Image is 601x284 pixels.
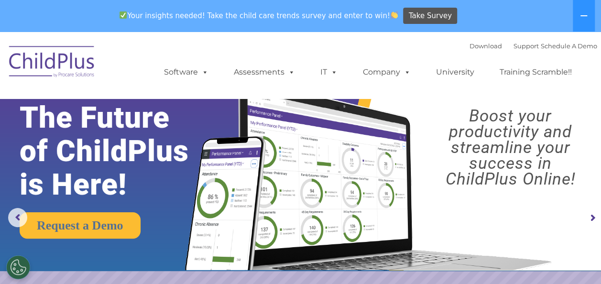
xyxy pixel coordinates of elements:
a: Schedule A Demo [541,42,597,50]
span: Take Survey [409,8,452,24]
a: Assessments [224,63,305,82]
a: IT [311,63,347,82]
img: ChildPlus by Procare Solutions [4,39,100,87]
rs-layer: The Future of ChildPlus is Here! [20,101,214,201]
a: Download [470,42,502,50]
img: ✅ [120,11,127,19]
button: Cookies Settings [6,255,30,279]
a: Company [353,63,420,82]
span: Your insights needed! Take the child care trends survey and enter to win! [116,6,402,25]
rs-layer: Boost your productivity and streamline your success in ChildPlus Online! [420,108,601,187]
a: Software [154,63,218,82]
font: | [470,42,597,50]
a: University [426,63,484,82]
span: Phone number [133,102,174,109]
a: Take Survey [403,8,457,24]
span: Last name [133,63,162,70]
a: Request a Demo [20,212,141,239]
a: Training Scramble!! [490,63,581,82]
img: 👏 [391,11,398,19]
a: Support [514,42,539,50]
